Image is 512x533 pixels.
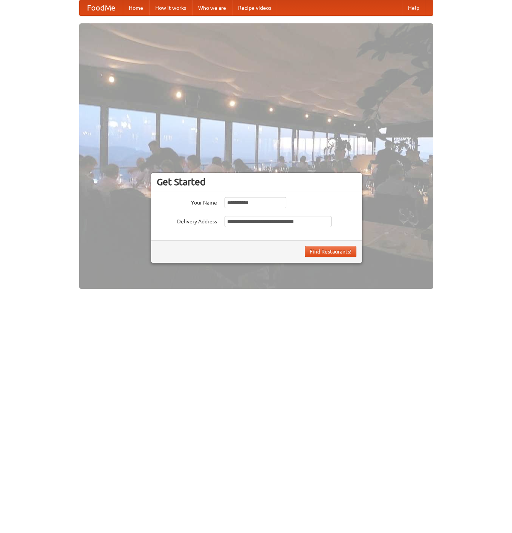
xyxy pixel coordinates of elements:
label: Your Name [157,197,217,206]
a: FoodMe [79,0,123,15]
button: Find Restaurants! [305,246,356,257]
a: Help [402,0,425,15]
a: Home [123,0,149,15]
h3: Get Started [157,176,356,188]
a: Recipe videos [232,0,277,15]
a: Who we are [192,0,232,15]
label: Delivery Address [157,216,217,225]
a: How it works [149,0,192,15]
